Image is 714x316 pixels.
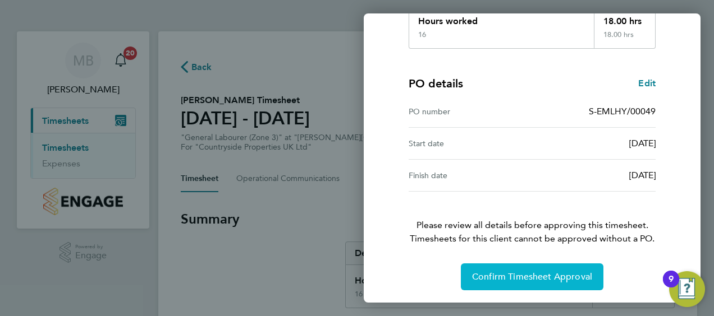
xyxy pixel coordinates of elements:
[395,192,669,245] p: Please review all details before approving this timesheet.
[589,106,656,117] span: S-EMLHY/00049
[461,263,603,290] button: Confirm Timesheet Approval
[669,279,674,294] div: 9
[409,6,594,30] div: Hours worked
[418,30,426,39] div: 16
[532,169,656,182] div: [DATE]
[669,271,705,307] button: Open Resource Center, 9 new notifications
[638,78,656,89] span: Edit
[395,232,669,245] span: Timesheets for this client cannot be approved without a PO.
[409,76,463,91] h4: PO details
[532,137,656,150] div: [DATE]
[409,169,532,182] div: Finish date
[409,137,532,150] div: Start date
[594,30,656,48] div: 18.00 hrs
[409,105,532,118] div: PO number
[594,6,656,30] div: 18.00 hrs
[638,77,656,90] a: Edit
[472,271,592,282] span: Confirm Timesheet Approval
